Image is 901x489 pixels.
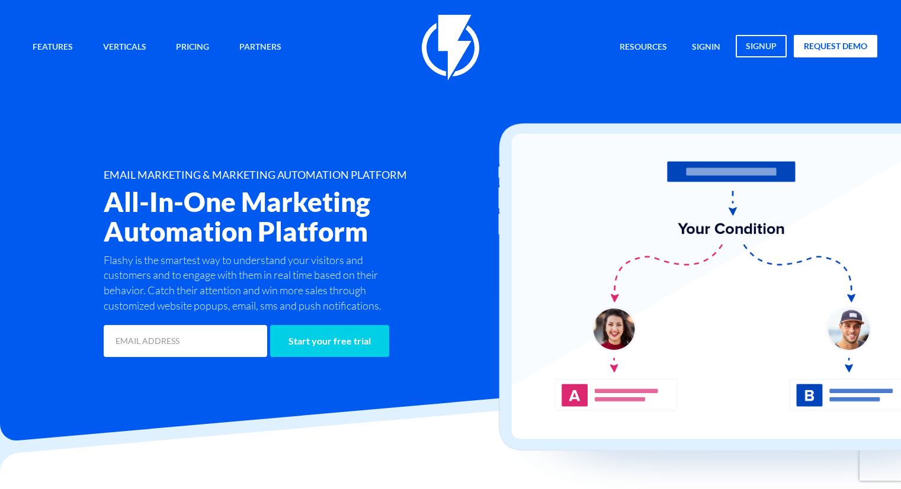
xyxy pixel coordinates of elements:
h2: All-In-One Marketing Automation Platform [104,187,513,246]
h1: EMAIL MARKETING & MARKETING AUTOMATION PLATFORM [104,169,513,181]
a: Verticals [94,35,155,60]
a: Resources [611,35,676,60]
a: Partners [230,35,290,60]
a: request demo [794,35,877,57]
input: Start your free trial [270,325,389,357]
a: signin [683,35,729,60]
a: signup [736,35,787,57]
a: Features [24,35,82,60]
a: Pricing [167,35,218,60]
p: Flashy is the smartest way to understand your visitors and customers and to engage with them in r... [104,253,406,314]
input: EMAIL ADDRESS [104,325,267,357]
